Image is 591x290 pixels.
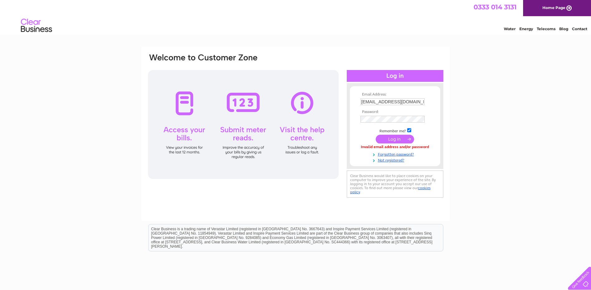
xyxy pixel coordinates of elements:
[149,3,443,30] div: Clear Business is a trading name of Verastar Limited (registered in [GEOGRAPHIC_DATA] No. 3667643...
[347,171,443,198] div: Clear Business would like to place cookies on your computer to improve your experience of the sit...
[572,26,587,31] a: Contact
[504,26,516,31] a: Water
[559,26,568,31] a: Blog
[519,26,533,31] a: Energy
[376,135,414,143] input: Submit
[474,3,517,11] a: 0333 014 3131
[360,157,431,163] a: Not registered?
[359,92,431,97] th: Email Address:
[359,127,431,133] td: Remember me?
[21,16,52,35] img: logo.png
[360,151,431,157] a: Forgotten password?
[359,110,431,114] th: Password:
[360,145,430,149] div: Invalid email address and/or password
[537,26,555,31] a: Telecoms
[350,186,431,194] a: cookies policy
